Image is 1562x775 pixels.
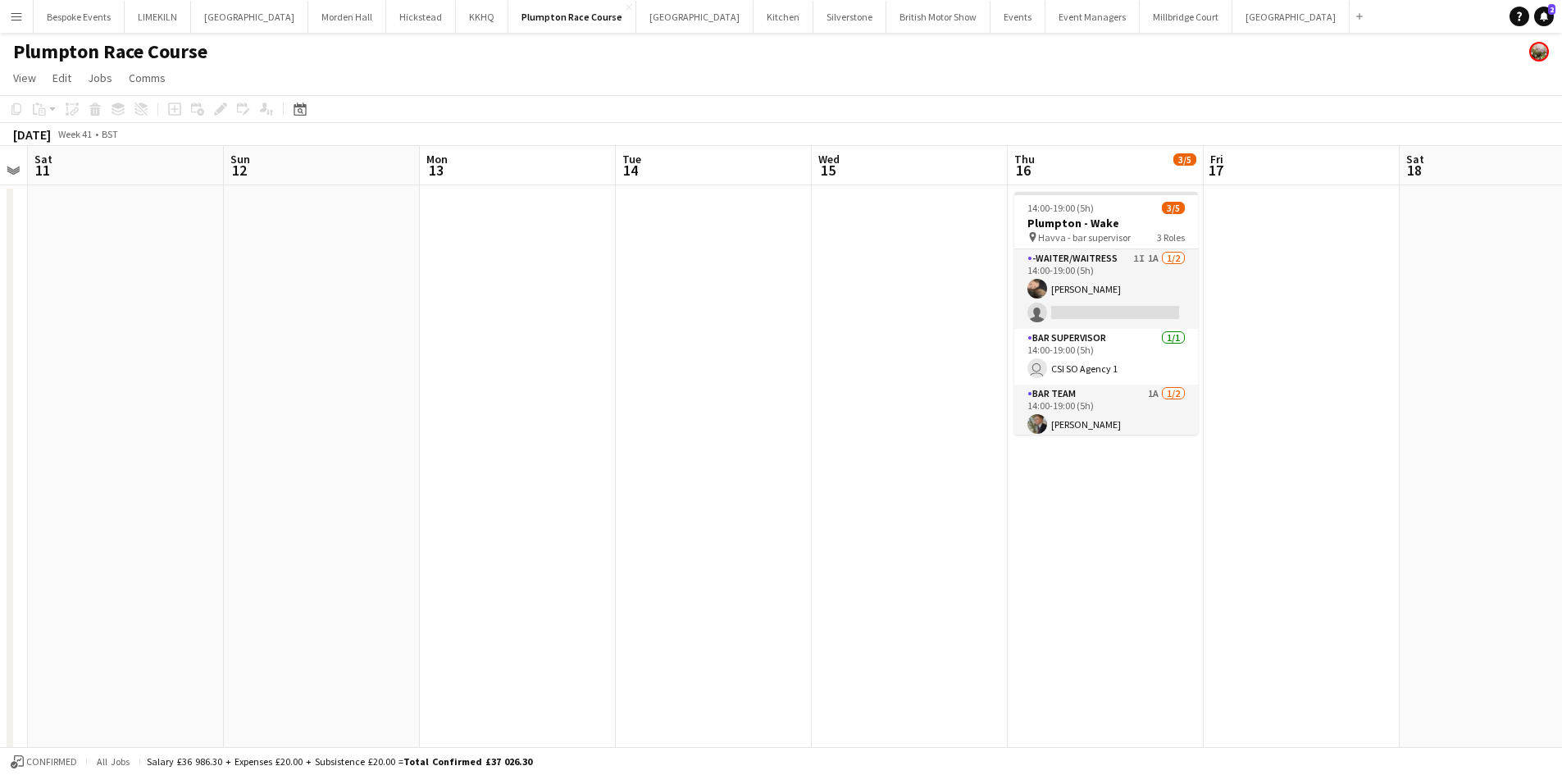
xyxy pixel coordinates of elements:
div: Salary £36 986.30 + Expenses £20.00 + Subsistence £20.00 = [147,755,532,768]
span: Thu [1014,152,1035,166]
span: 3/5 [1173,153,1196,166]
span: 14:00-19:00 (5h) [1027,202,1094,214]
span: Jobs [88,71,112,85]
span: 2 [1548,4,1555,15]
span: 18 [1404,161,1424,180]
button: [GEOGRAPHIC_DATA] [636,1,754,33]
button: KKHQ [456,1,508,33]
span: Total Confirmed £37 026.30 [403,755,532,768]
app-card-role: Bar Supervisor1/114:00-19:00 (5h) CSI SO Agency 1 [1014,329,1198,385]
span: 16 [1012,161,1035,180]
button: Event Managers [1045,1,1140,33]
span: 14 [620,161,641,180]
span: 12 [228,161,250,180]
a: 2 [1534,7,1554,26]
span: 15 [816,161,840,180]
button: LIMEKILN [125,1,191,33]
app-user-avatar: Staffing Manager [1529,42,1549,62]
span: Week 41 [54,128,95,140]
button: British Motor Show [886,1,990,33]
button: Plumpton Race Course [508,1,636,33]
button: Confirmed [8,753,80,771]
span: Confirmed [26,756,77,768]
a: Jobs [81,67,119,89]
button: Silverstone [813,1,886,33]
button: Morden Hall [308,1,386,33]
span: Mon [426,152,448,166]
span: 3/5 [1162,202,1185,214]
a: Edit [46,67,78,89]
h1: Plumpton Race Course [13,39,207,64]
h3: Plumpton - Wake [1014,216,1198,230]
span: Sat [34,152,52,166]
span: Sun [230,152,250,166]
span: Tue [622,152,641,166]
span: All jobs [93,755,133,768]
span: Edit [52,71,71,85]
span: 3 Roles [1157,231,1185,244]
span: Fri [1210,152,1223,166]
div: BST [102,128,118,140]
button: Millbridge Court [1140,1,1232,33]
span: Havva - bar supervisor [1038,231,1131,244]
app-job-card: 14:00-19:00 (5h)3/5Plumpton - Wake Havva - bar supervisor3 Roles-Waiter/Waitress1I1A1/214:00-19:0... [1014,192,1198,435]
button: Kitchen [754,1,813,33]
span: Sat [1406,152,1424,166]
a: View [7,67,43,89]
a: Comms [122,67,172,89]
span: 17 [1208,161,1223,180]
span: 13 [424,161,448,180]
button: [GEOGRAPHIC_DATA] [1232,1,1350,33]
button: Bespoke Events [34,1,125,33]
app-card-role: Bar Team1A1/214:00-19:00 (5h)[PERSON_NAME] [1014,385,1198,464]
span: Comms [129,71,166,85]
button: Events [990,1,1045,33]
button: [GEOGRAPHIC_DATA] [191,1,308,33]
span: Wed [818,152,840,166]
button: Hickstead [386,1,456,33]
span: View [13,71,36,85]
div: [DATE] [13,126,51,143]
div: 1 Job [1174,167,1195,180]
span: 11 [32,161,52,180]
app-card-role: -Waiter/Waitress1I1A1/214:00-19:00 (5h)[PERSON_NAME] [1014,249,1198,329]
